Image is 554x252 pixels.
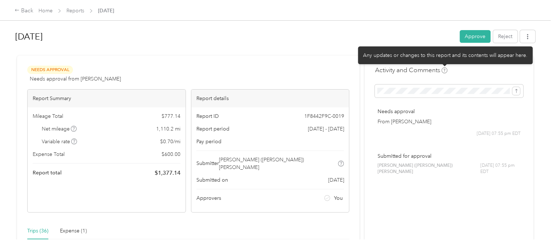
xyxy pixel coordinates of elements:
[27,227,48,235] div: Trips (36)
[304,112,344,120] span: 1F8442F9C-0019
[493,30,517,43] button: Reject
[196,176,228,184] span: Submitted on
[334,194,343,202] span: You
[155,169,180,177] span: $ 1,377.14
[98,7,114,15] span: [DATE]
[377,118,521,125] p: From [PERSON_NAME]
[33,150,65,158] span: Expense Total
[66,8,84,14] a: Reports
[60,227,87,235] div: Expense (1)
[377,152,521,160] p: Submitted for approval
[477,131,521,137] span: [DATE] 07:55 pm EDT
[33,169,62,177] span: Report total
[307,125,344,133] span: [DATE] - [DATE]
[42,138,77,145] span: Variable rate
[42,125,77,133] span: Net mileage
[33,112,63,120] span: Mileage Total
[160,138,180,145] span: $ 0.70 / mi
[30,75,121,83] span: Needs approval from [PERSON_NAME]
[15,7,33,15] div: Back
[196,138,221,145] span: Pay period
[191,90,349,107] div: Report details
[196,125,229,133] span: Report period
[15,28,455,45] h1: Jul 2025
[27,66,73,74] span: Needs Approval
[196,112,219,120] span: Report ID
[513,211,554,252] iframe: Everlance-gr Chat Button Frame
[196,160,219,167] span: Submitter
[358,46,533,64] div: Any updates or changes to this report and its contents will appear here.
[162,112,180,120] span: $ 777.14
[377,162,480,175] span: [PERSON_NAME] ([PERSON_NAME]) [PERSON_NAME]
[219,156,337,171] span: [PERSON_NAME] ([PERSON_NAME]) [PERSON_NAME]
[196,194,221,202] span: Approvers
[156,125,180,133] span: 1,110.2 mi
[28,90,186,107] div: Report Summary
[460,30,490,43] button: Approve
[480,162,521,175] span: [DATE] 07:55 pm EDT
[162,150,180,158] span: $ 600.00
[377,108,521,115] p: Needs approval
[375,66,447,75] h4: Activity and Comments
[328,176,344,184] span: [DATE]
[38,8,53,14] a: Home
